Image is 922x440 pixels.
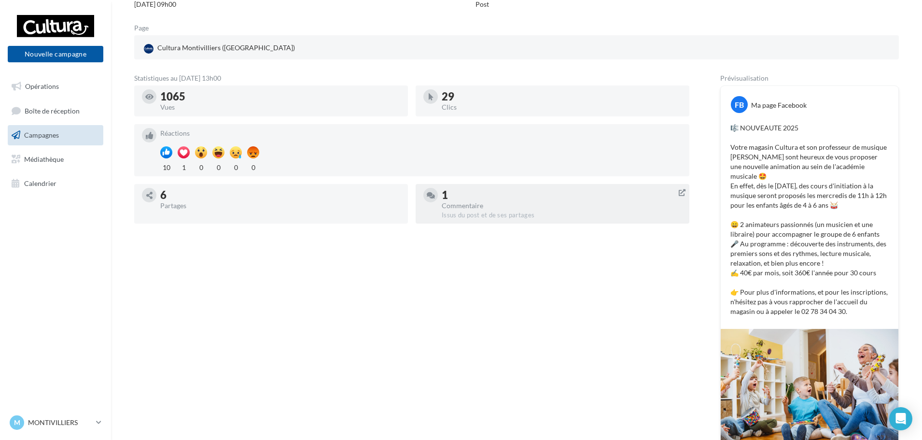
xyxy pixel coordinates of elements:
[25,106,80,114] span: Boîte de réception
[24,179,56,187] span: Calendrier
[142,41,297,56] div: Cultura Montivilliers ([GEOGRAPHIC_DATA])
[442,190,682,200] div: 1
[6,173,105,194] a: Calendrier
[720,75,899,82] div: Prévisualisation
[6,76,105,97] a: Opérations
[134,25,156,31] div: Page
[195,161,207,172] div: 0
[442,202,682,209] div: Commentaire
[160,104,400,111] div: Vues
[160,161,172,172] div: 10
[730,123,889,316] p: 🎼 NOUVEAUTE 2025 Votre magasin Cultura et son professeur de musique [PERSON_NAME] sont heureux de...
[28,418,92,427] p: MONTIVILLIERS
[889,407,912,430] div: Open Intercom Messenger
[142,41,391,56] a: Cultura Montivilliers ([GEOGRAPHIC_DATA])
[134,75,689,82] div: Statistiques au [DATE] 13h00
[160,190,400,200] div: 6
[731,96,748,113] div: FB
[8,413,103,432] a: M MONTIVILLIERS
[247,161,259,172] div: 0
[442,91,682,102] div: 29
[8,46,103,62] button: Nouvelle campagne
[212,161,224,172] div: 0
[6,100,105,121] a: Boîte de réception
[14,418,20,427] span: M
[160,202,400,209] div: Partages
[25,82,59,90] span: Opérations
[24,155,64,163] span: Médiathèque
[160,91,400,102] div: 1065
[751,100,807,110] div: Ma page Facebook
[24,131,59,139] span: Campagnes
[442,104,682,111] div: Clics
[160,130,682,137] div: Réactions
[178,161,190,172] div: 1
[6,149,105,170] a: Médiathèque
[230,161,242,172] div: 0
[442,211,682,220] div: Issus du post et de ses partages
[6,125,105,145] a: Campagnes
